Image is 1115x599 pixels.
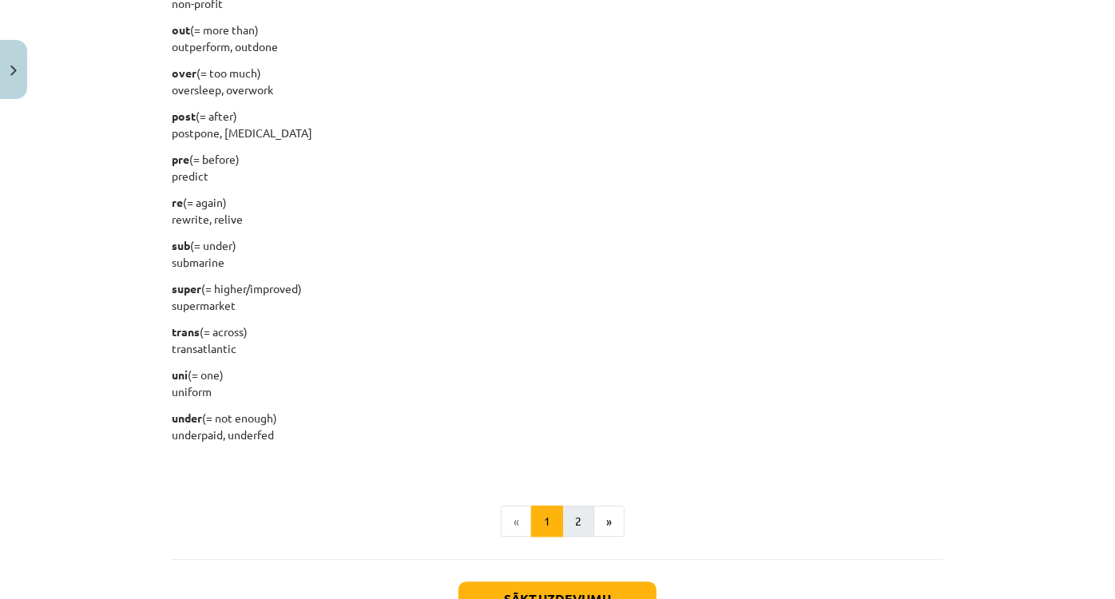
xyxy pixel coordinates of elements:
[172,152,189,166] b: pre
[172,22,943,55] p: (= more than) outperform, outdone
[172,109,196,123] b: post
[562,506,594,538] button: 2
[172,506,943,538] nav: Page navigation example
[172,411,202,425] b: under
[593,506,625,538] button: »
[172,367,188,382] b: uni
[172,237,943,271] p: (= under) submarine
[172,410,943,443] p: (= not enough) underpaid, underfed
[531,506,563,538] button: 1
[172,151,943,184] p: (= before) predict
[172,195,183,209] b: re
[172,238,190,252] b: sub
[172,323,943,357] p: (= across) transatlantic
[172,65,943,98] p: (= too much) oversleep, overwork
[172,22,190,37] b: out
[172,194,943,228] p: (= again) rewrite, relive
[172,280,943,314] p: (= higher/improved) supermarket
[172,324,200,339] b: trans
[172,281,201,296] b: super
[10,65,17,76] img: icon-close-lesson-0947bae3869378f0d4975bcd49f059093ad1ed9edebbc8119c70593378902aed.svg
[172,367,943,400] p: (= one) uniform
[172,108,943,141] p: (= after) postpone, [MEDICAL_DATA]
[172,65,196,80] b: over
